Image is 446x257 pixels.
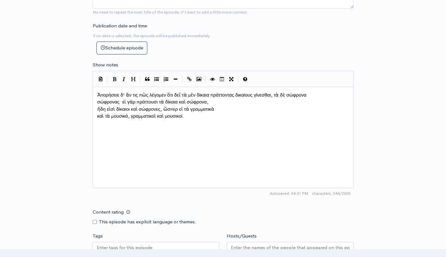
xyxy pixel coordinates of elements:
button: Numbered List [161,75,171,84]
button: Quote [143,75,152,84]
i: | [205,76,206,83]
span: Autosaved: 04:01 PM [270,191,308,196]
button: Markdown Guide [241,75,250,84]
span: 244/2000 [312,191,351,196]
input: Enter tags for this episode [97,244,153,251]
label: Publication date and time [93,22,147,30]
i: | [238,76,239,83]
i: | [140,76,141,83]
label: Tags [93,232,103,240]
button: Toggle Side by Side [217,75,227,84]
button: Italic [119,75,129,84]
span: σώφρονας· εἰ γὰρ πράττουσι τὰ δίκαια καὶ σώφρονα, [97,99,209,105]
label: Show notes [93,61,118,69]
button: Toggle Fullscreen [227,75,236,84]
button: Heading [129,75,138,84]
button: Schedule episode [96,42,147,54]
input: Enter the names of the people that appeared on this episode [231,244,350,251]
button: Bold [110,75,119,84]
label: This episode has explicit language or themes. [99,218,196,226]
i: | [182,76,183,83]
button: Toggle Preview [208,75,217,84]
button: Generic List [152,75,161,84]
small: If no date is selected, the episode will be published immediately. [93,33,210,38]
span: ἤδη εἰσὶ δίκαιοι καὶ σώφρονες, ὥσπερ εἰ τὰ γραμματικὰ [97,106,215,112]
label: Content rating [93,206,124,219]
button: Create Link [185,75,194,84]
span: Ἀπορήσειε δ' ἄν τις πῶς λέγομεν ὅτι δεῖ τὰ μὲν δίκαια πράττοντας δικαίους γίνεσθαι, τὰ δὲ σώφρονα [97,92,307,98]
label: Hosts/Guests [227,232,257,240]
button: Insert Show Notes Template [96,74,106,83]
button: Insert Image [194,75,204,84]
small: No need to repeat the main title of the episode, it's best to add a little more context. [93,9,248,15]
button: Insert Horizontal Line [171,75,180,84]
i: | [107,76,108,83]
span: καὶ τὰ μουσικά, γραμματικοὶ καὶ μουσικοί. [97,113,184,119]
